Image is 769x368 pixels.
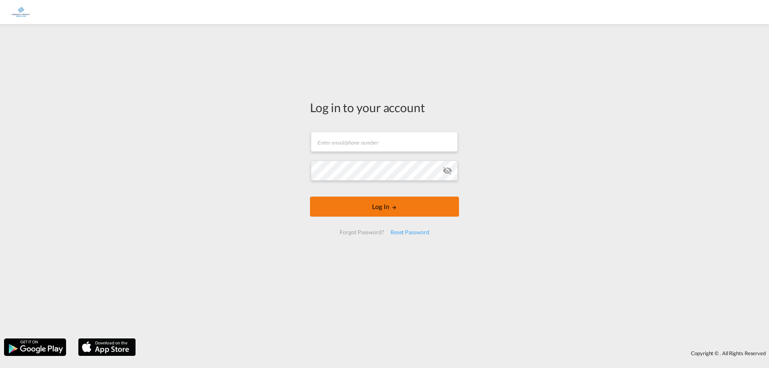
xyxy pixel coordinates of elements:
div: Copyright © . All Rights Reserved [140,346,769,360]
md-icon: icon-eye-off [443,166,452,175]
div: Forgot Password? [336,225,387,239]
img: e1326340b7c511ef854e8d6a806141ad.jpg [12,3,30,21]
img: google.png [3,338,67,357]
input: Enter email/phone number [311,132,458,152]
img: apple.png [77,338,137,357]
div: Log in to your account [310,99,459,116]
div: Reset Password [387,225,433,239]
button: LOGIN [310,197,459,217]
